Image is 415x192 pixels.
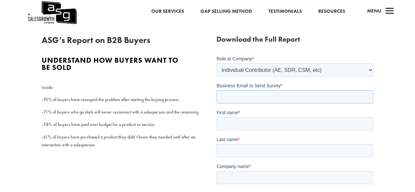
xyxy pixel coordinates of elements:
span: a [383,5,396,18]
p: -58% of buyers have paid over budget for a product or service [42,121,198,133]
span: Menu [367,8,381,14]
p: -95% of buyers have rescoped the problem after starting the buying process [42,96,198,108]
h3: Download the Full Report [217,36,373,46]
span: ASG’s Report on B2B Buyers [42,34,150,46]
a: Testimonials [268,7,301,16]
p: Inside: [42,84,198,96]
span: Understand how buyers want to be sold [42,55,178,72]
a: Resources [318,7,345,16]
p: -61% of buyers have purchased a product they didn’t know they needed until after an interaction w... [42,133,198,149]
a: Our Services [151,7,184,16]
a: Gap Selling Method [200,7,252,16]
p: -71% of buyers who go dark will never reconnect with a salesperson and the reasoning [42,108,198,121]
